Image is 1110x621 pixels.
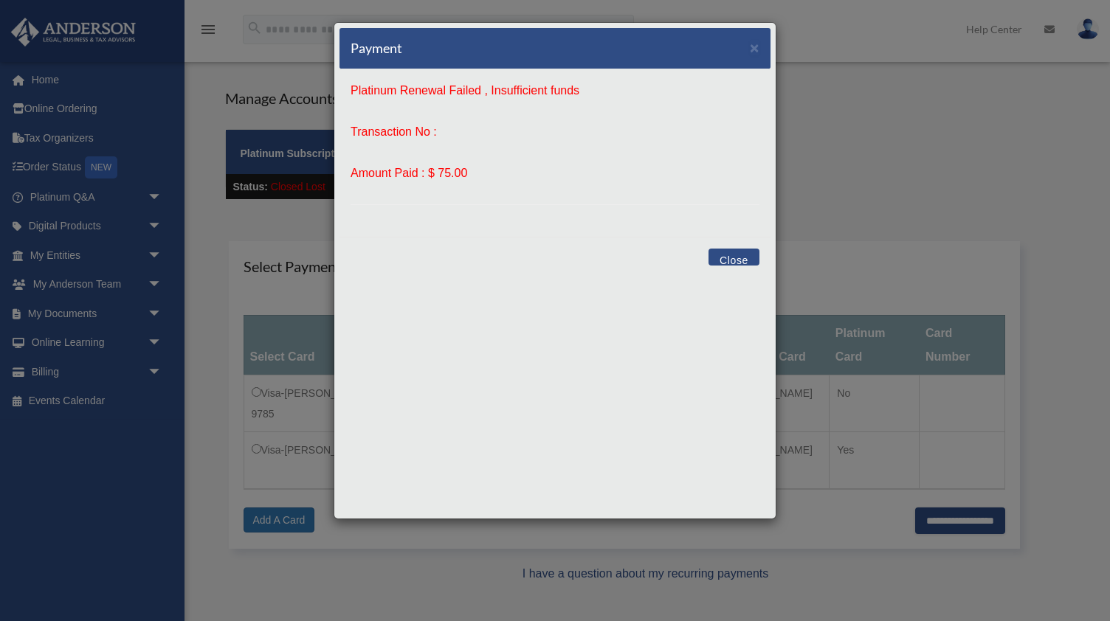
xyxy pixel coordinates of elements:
h5: Payment [351,39,402,58]
span: × [750,39,759,56]
p: Amount Paid : $ 75.00 [351,163,759,184]
button: Close [750,40,759,55]
p: Transaction No : [351,122,759,142]
p: Platinum Renewal Failed , Insufficient funds [351,80,759,101]
button: Close [709,249,759,266]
